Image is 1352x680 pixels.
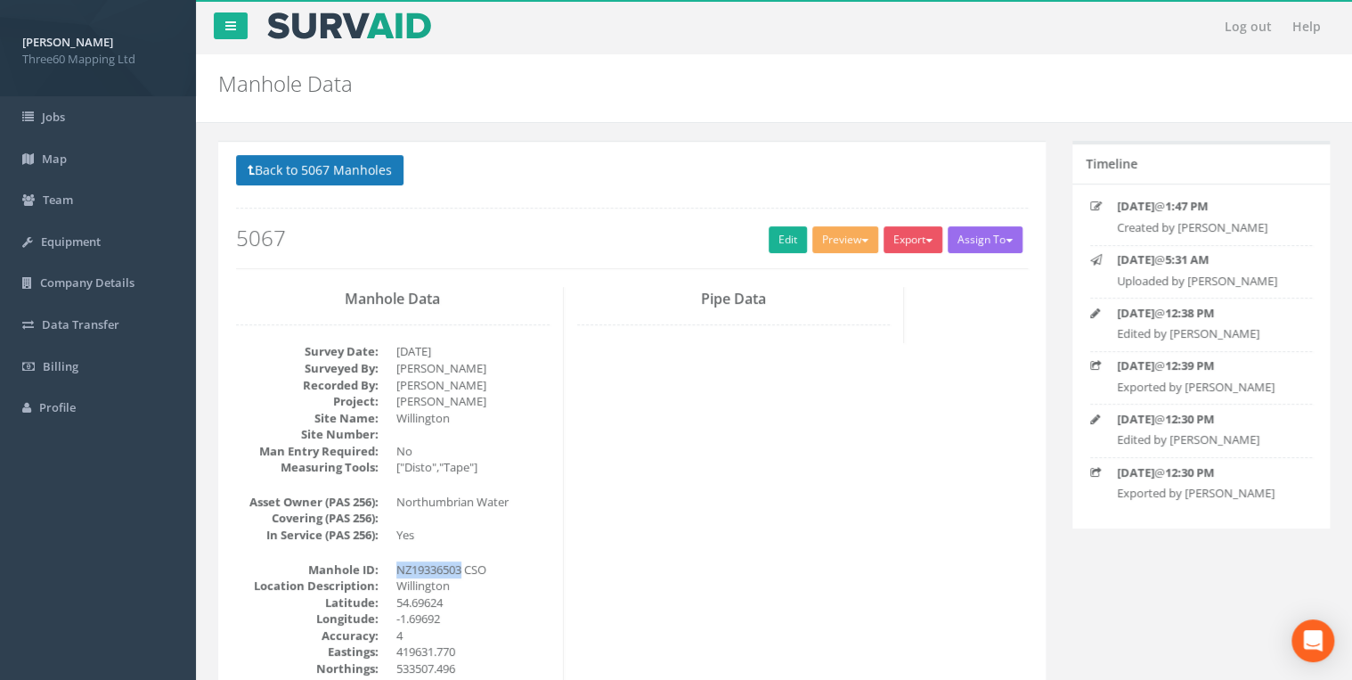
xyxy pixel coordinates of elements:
dt: Covering (PAS 256): [236,510,379,527]
dd: 533507.496 [396,660,550,677]
dt: Northings: [236,660,379,677]
dt: Measuring Tools: [236,459,379,476]
a: Edit [769,226,807,253]
dt: Surveyed By: [236,360,379,377]
dt: Site Number: [236,426,379,443]
p: Exported by [PERSON_NAME] [1117,485,1298,502]
a: [PERSON_NAME] Three60 Mapping Ltd [22,29,174,67]
dd: 419631.770 [396,643,550,660]
p: @ [1117,411,1298,428]
button: Assign To [948,226,1022,253]
span: Map [42,151,67,167]
strong: 12:38 PM [1165,305,1214,321]
h3: Manhole Data [236,291,550,307]
dd: [PERSON_NAME] [396,393,550,410]
strong: 5:31 AM [1165,251,1209,267]
div: Open Intercom Messenger [1291,619,1334,662]
dt: Project: [236,393,379,410]
strong: 12:30 PM [1165,464,1214,480]
span: Billing [43,358,78,374]
p: @ [1117,198,1298,215]
dt: Man Entry Required: [236,443,379,460]
dt: Accuracy: [236,627,379,644]
dd: [PERSON_NAME] [396,360,550,377]
dt: Location Description: [236,578,379,594]
dt: In Service (PAS 256): [236,527,379,544]
p: Created by [PERSON_NAME] [1117,219,1298,236]
span: Three60 Mapping Ltd [22,51,174,68]
dd: No [396,443,550,460]
dd: ["Disto","Tape"] [396,459,550,476]
p: @ [1117,464,1298,481]
dd: Yes [396,527,550,544]
dt: Survey Date: [236,343,379,360]
h3: Pipe Data [577,291,891,307]
strong: [DATE] [1117,357,1154,373]
strong: [DATE] [1117,198,1154,214]
button: Export [884,226,942,253]
strong: [DATE] [1117,464,1154,480]
p: @ [1117,357,1298,374]
dt: Manhole ID: [236,561,379,578]
dt: Longitude: [236,610,379,627]
p: Exported by [PERSON_NAME] [1117,379,1298,396]
dt: Asset Owner (PAS 256): [236,494,379,511]
span: Team [43,192,73,208]
span: Data Transfer [42,316,119,332]
dd: 4 [396,627,550,644]
span: Profile [39,399,76,415]
dt: Recorded By: [236,377,379,394]
strong: 12:30 PM [1165,411,1214,427]
strong: 1:47 PM [1165,198,1208,214]
button: Preview [812,226,878,253]
dd: 54.69624 [396,594,550,611]
dd: [PERSON_NAME] [396,377,550,394]
span: Jobs [42,109,65,125]
span: Equipment [41,233,101,250]
p: Edited by [PERSON_NAME] [1117,431,1298,448]
dd: -1.69692 [396,610,550,627]
h2: 5067 [236,226,1028,250]
dt: Site Name: [236,410,379,427]
p: Uploaded by [PERSON_NAME] [1117,273,1298,290]
strong: 12:39 PM [1165,357,1214,373]
p: @ [1117,305,1298,322]
dt: Eastings: [236,643,379,660]
strong: [DATE] [1117,305,1154,321]
dd: Willington [396,410,550,427]
h2: Manhole Data [218,72,1140,95]
p: Edited by [PERSON_NAME] [1117,325,1298,342]
button: Back to 5067 Manholes [236,155,403,185]
dd: Northumbrian Water [396,494,550,511]
span: Company Details [40,274,134,291]
strong: [DATE] [1117,411,1154,427]
dt: Latitude: [236,594,379,611]
h5: Timeline [1086,157,1137,170]
strong: [PERSON_NAME] [22,34,113,50]
dd: Willington [396,578,550,594]
strong: [DATE] [1117,251,1154,267]
p: @ [1117,251,1298,268]
dd: [DATE] [396,343,550,360]
dd: NZ19336503 CSO [396,561,550,578]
